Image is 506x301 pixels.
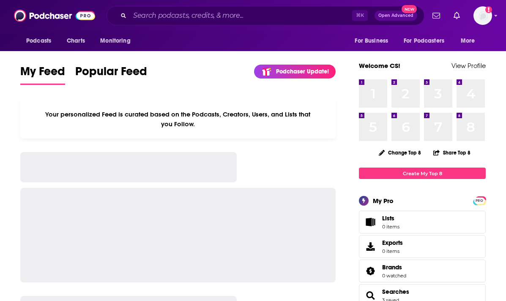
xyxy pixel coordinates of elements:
button: Change Top 8 [374,147,426,158]
span: My Feed [20,64,65,84]
span: Exports [382,239,403,247]
button: open menu [398,33,457,49]
span: ⌘ K [352,10,368,21]
span: Logged in as collectedstrategies [473,6,492,25]
div: My Pro [373,197,394,205]
a: My Feed [20,64,65,85]
a: Brands [362,265,379,277]
span: 0 items [382,248,403,254]
a: Lists [359,211,486,233]
span: Monitoring [100,35,130,47]
div: Search podcasts, credits, & more... [107,6,424,25]
span: For Business [355,35,388,47]
a: View Profile [451,62,486,70]
span: Lists [382,214,394,222]
a: PRO [474,197,484,203]
a: Brands [382,263,406,271]
button: Open AdvancedNew [375,11,417,21]
span: New [402,5,417,13]
div: Your personalized Feed is curated based on the Podcasts, Creators, Users, and Lists that you Follow. [20,100,336,138]
a: Show notifications dropdown [429,8,443,23]
button: open menu [455,33,486,49]
a: Searches [382,288,409,296]
span: Exports [362,241,379,252]
span: Lists [362,216,379,228]
span: Brands [359,260,486,282]
span: Charts [67,35,85,47]
a: Exports [359,235,486,258]
span: Lists [382,214,399,222]
input: Search podcasts, credits, & more... [130,9,352,22]
button: Show profile menu [473,6,492,25]
span: 0 items [382,224,399,230]
span: Brands [382,263,402,271]
span: For Podcasters [404,35,444,47]
img: Podchaser - Follow, Share and Rate Podcasts [14,8,95,24]
svg: Add a profile image [485,6,492,13]
span: Popular Feed [75,64,147,84]
p: Podchaser Update! [276,68,329,75]
span: More [461,35,475,47]
a: 0 watched [382,273,406,279]
button: open menu [20,33,62,49]
a: Create My Top 8 [359,168,486,179]
a: Welcome CS! [359,62,400,70]
button: open menu [94,33,141,49]
span: Open Advanced [378,14,413,18]
a: Charts [61,33,90,49]
a: Popular Feed [75,64,147,85]
span: Podcasts [26,35,51,47]
button: Share Top 8 [433,144,471,161]
a: Show notifications dropdown [450,8,463,23]
img: User Profile [473,6,492,25]
button: open menu [349,33,399,49]
span: PRO [474,198,484,204]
